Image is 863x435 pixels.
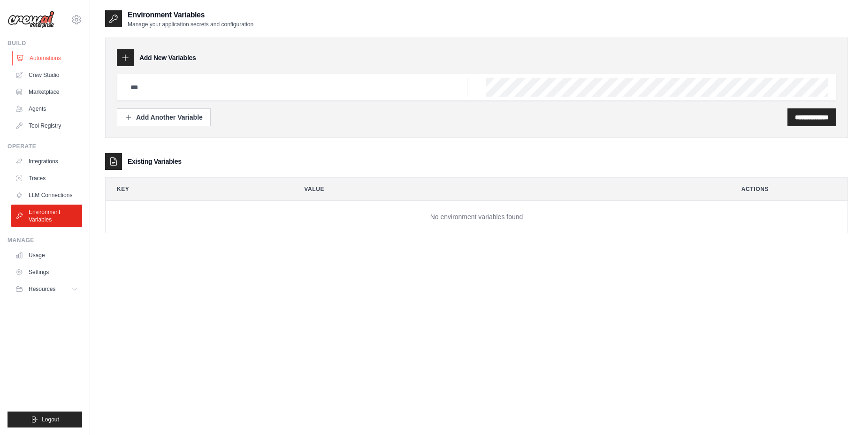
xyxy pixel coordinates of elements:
a: LLM Connections [11,188,82,203]
a: Usage [11,248,82,263]
a: Integrations [11,154,82,169]
div: Build [8,39,82,47]
a: Tool Registry [11,118,82,133]
span: Logout [42,416,59,423]
a: Environment Variables [11,205,82,227]
a: Settings [11,265,82,280]
div: Operate [8,143,82,150]
th: Actions [730,178,848,200]
a: Marketplace [11,84,82,99]
img: Logo [8,11,54,29]
div: Add Another Variable [125,113,203,122]
button: Add Another Variable [117,108,211,126]
button: Logout [8,412,82,427]
p: Manage your application secrets and configuration [128,21,253,28]
a: Agents [11,101,82,116]
a: Automations [12,51,83,66]
th: Key [106,178,285,200]
button: Resources [11,282,82,297]
span: Resources [29,285,55,293]
div: Manage [8,237,82,244]
th: Value [293,178,723,200]
a: Crew Studio [11,68,82,83]
h3: Existing Variables [128,157,182,166]
td: No environment variables found [106,201,848,233]
h3: Add New Variables [139,53,196,62]
h2: Environment Variables [128,9,253,21]
a: Traces [11,171,82,186]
